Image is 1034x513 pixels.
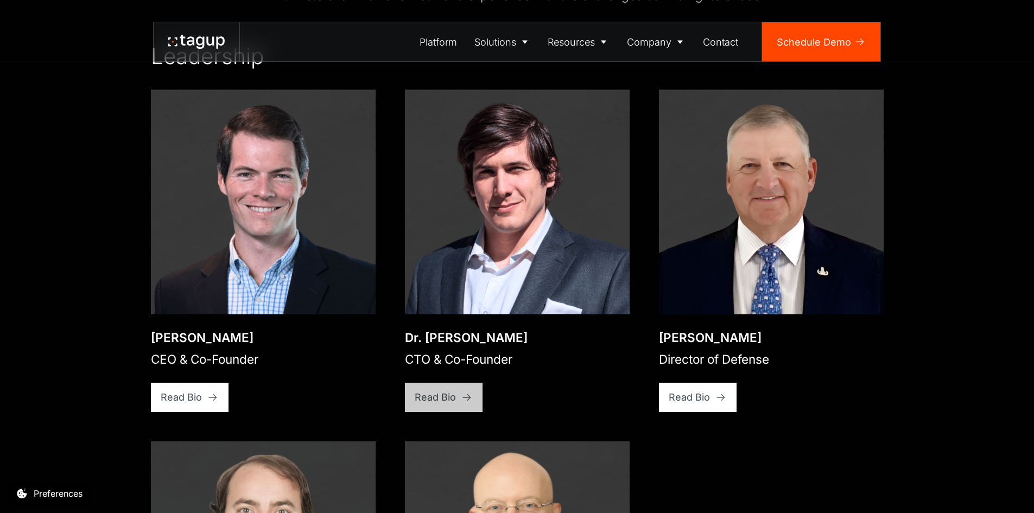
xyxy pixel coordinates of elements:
[627,35,671,49] div: Company
[659,90,884,314] img: Paul Plemmons
[695,22,747,61] a: Contact
[411,22,466,61] a: Platform
[548,35,595,49] div: Resources
[405,90,630,314] img: Dr. Will Vega-Brown
[405,351,528,368] div: CTO & Co-Founder
[669,390,710,404] div: Read Bio
[151,351,258,368] div: CEO & Co-Founder
[659,329,769,346] div: [PERSON_NAME]
[474,35,516,49] div: Solutions
[34,487,83,500] div: Preferences
[762,22,880,61] a: Schedule Demo
[777,35,851,49] div: Schedule Demo
[151,90,376,314] img: Jon Garrity
[151,329,258,346] div: [PERSON_NAME]
[540,22,619,61] a: Resources
[618,22,695,61] a: Company
[420,35,457,49] div: Platform
[415,390,456,404] div: Read Bio
[659,90,884,314] a: Open bio popup
[703,35,738,49] div: Contact
[151,90,376,314] a: Open bio popup
[466,22,540,61] a: Solutions
[405,329,528,346] div: Dr. [PERSON_NAME]
[659,351,769,368] div: Director of Defense
[405,383,483,412] a: Read Bio
[151,383,229,412] a: Read Bio
[659,383,737,412] a: Read Bio
[405,90,630,314] a: Open bio popup
[161,390,202,404] div: Read Bio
